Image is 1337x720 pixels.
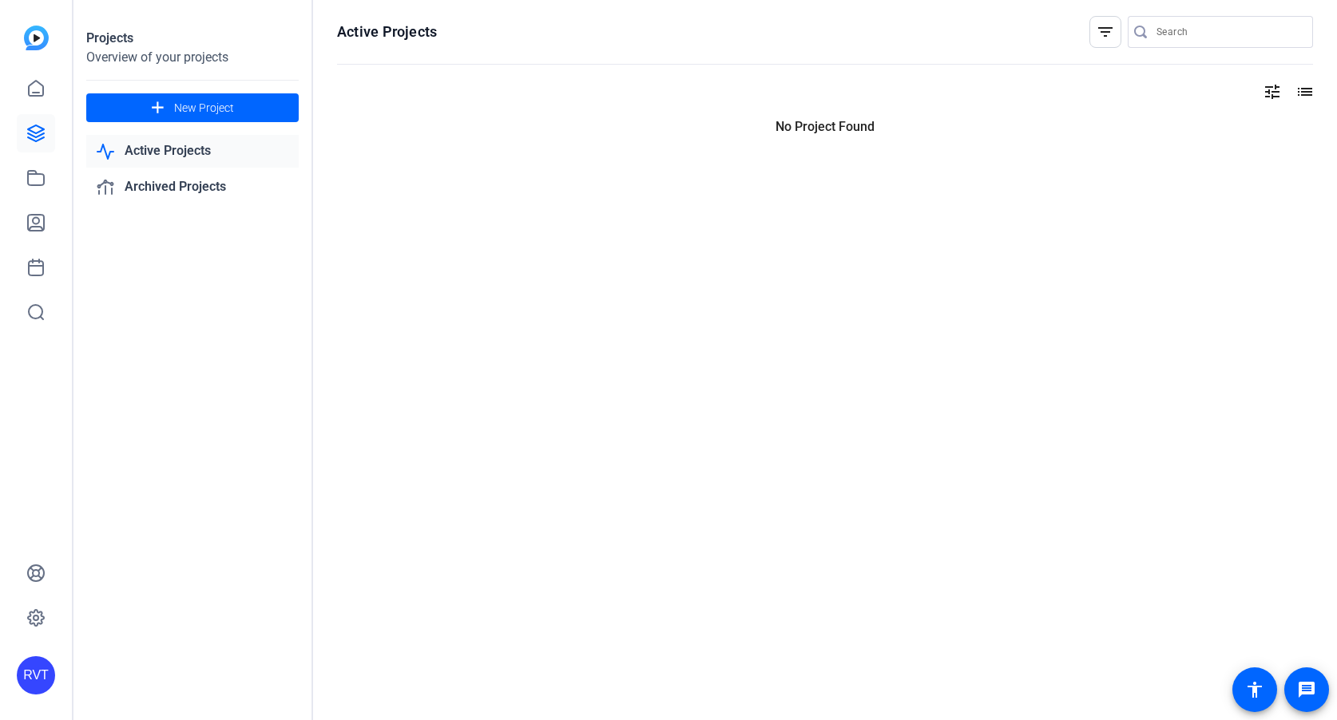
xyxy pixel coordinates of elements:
[17,656,55,694] div: RVT
[174,100,234,117] span: New Project
[337,22,437,42] h1: Active Projects
[86,135,299,168] a: Active Projects
[86,171,299,204] a: Archived Projects
[24,26,49,50] img: blue-gradient.svg
[1156,22,1300,42] input: Search
[1096,22,1115,42] mat-icon: filter_list
[86,48,299,67] div: Overview of your projects
[1297,680,1316,699] mat-icon: message
[86,93,299,122] button: New Project
[1263,82,1282,101] mat-icon: tune
[1245,680,1264,699] mat-icon: accessibility
[1294,82,1313,101] mat-icon: list
[337,117,1313,136] p: No Project Found
[148,98,168,118] mat-icon: add
[86,29,299,48] div: Projects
